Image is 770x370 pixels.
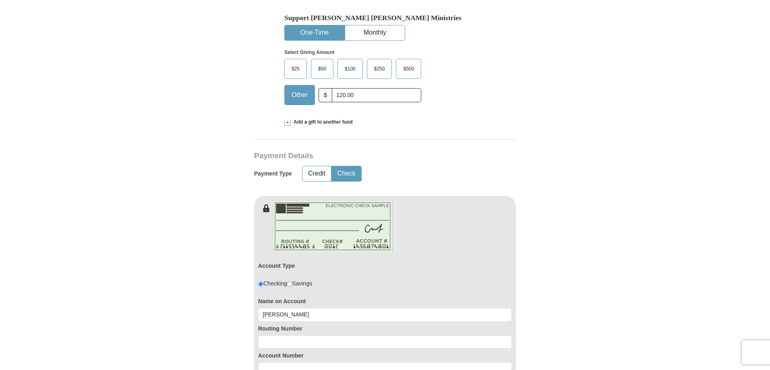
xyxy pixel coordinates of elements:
[258,279,312,287] div: Checking Savings
[288,89,312,101] span: Other
[302,166,331,181] button: Credit
[258,297,512,305] label: Name on Account
[284,14,486,22] h5: Support [PERSON_NAME] [PERSON_NAME] Ministries
[314,63,330,75] span: $50
[258,351,512,360] label: Account Number
[284,50,334,55] strong: Select Giving Amount
[341,63,360,75] span: $100
[272,200,393,253] img: check-en.png
[258,262,295,270] label: Account Type
[345,25,405,40] button: Monthly
[254,170,292,177] h5: Payment Type
[319,88,332,102] span: $
[285,25,344,40] button: One-Time
[258,325,512,333] label: Routing Number
[254,151,460,161] h3: Payment Details
[370,63,389,75] span: $250
[288,63,304,75] span: $25
[332,166,361,181] button: Check
[291,119,353,126] span: Add a gift to another fund
[399,63,418,75] span: $500
[332,88,421,102] input: Other Amount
